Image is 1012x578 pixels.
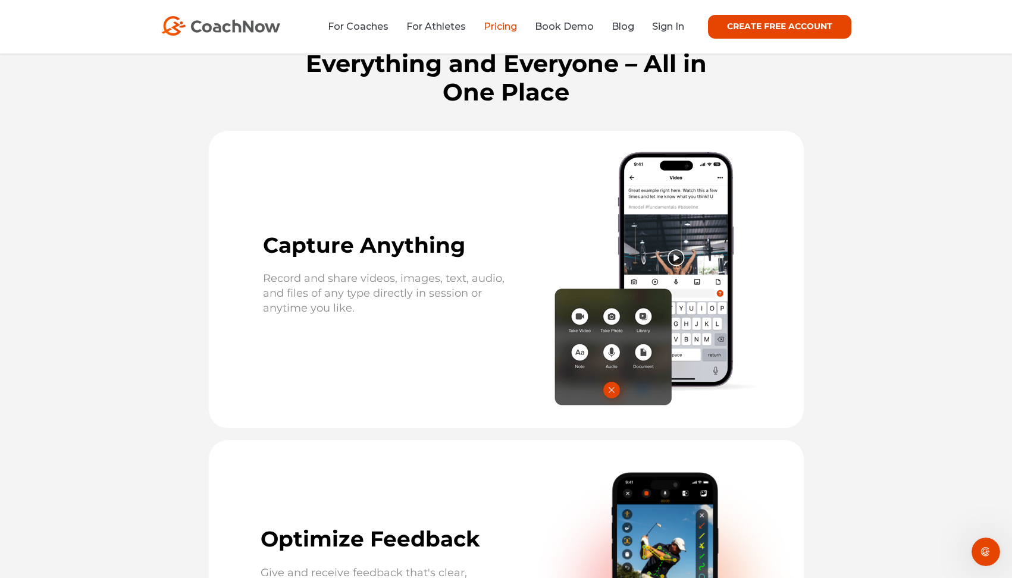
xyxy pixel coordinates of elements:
h2: Capture Anything [263,233,506,258]
a: For Coaches [328,21,388,32]
a: Pricing [484,21,517,32]
iframe: Intercom live chat [972,538,1000,566]
a: For Athletes [406,21,466,32]
img: CoachNow Logo [161,16,280,36]
a: CREATE FREE ACCOUNT [708,15,851,39]
a: Blog [612,21,634,32]
span: Everything and Everyone – All in One Place [306,49,707,106]
h2: Optimize Feedback [261,526,500,552]
a: Book Demo [535,21,594,32]
img: Capture Weightlifting [550,142,789,409]
p: Record and share videos, images, text, audio, and files of any type directly in session or anytim... [263,271,506,328]
a: Sign In [652,21,684,32]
